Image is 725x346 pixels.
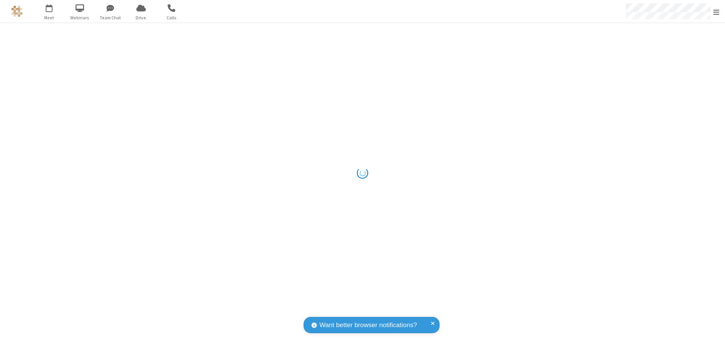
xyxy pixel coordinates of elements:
[157,14,186,21] span: Calls
[35,14,63,21] span: Meet
[127,14,155,21] span: Drive
[319,320,417,330] span: Want better browser notifications?
[96,14,125,21] span: Team Chat
[11,6,23,17] img: QA Selenium DO NOT DELETE OR CHANGE
[66,14,94,21] span: Webinars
